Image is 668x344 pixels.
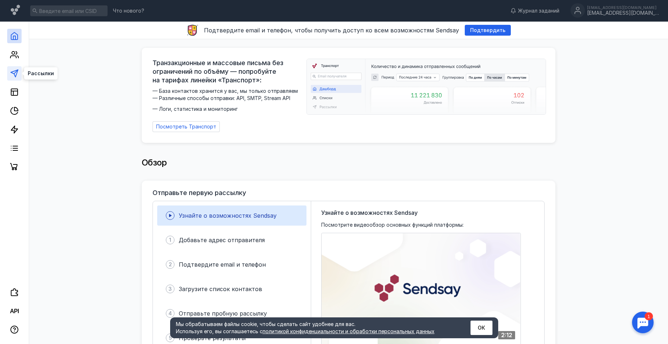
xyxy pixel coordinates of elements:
[179,236,265,244] span: Добавьте адрес отправителя
[28,71,54,76] span: Рассылки
[204,27,459,34] span: Подтвердите email и телефон, чтобы получить доступ ко всем возможностям Sendsay
[153,59,302,85] span: Транзакционные и массовые письма без ограничений по объёму — попробуйте на тарифах линейки «Транс...
[498,331,515,339] div: 2:12
[465,25,511,36] button: Подтвердить
[179,310,267,317] span: Отправьте пробную рассылку
[16,4,24,12] div: 1
[179,285,262,293] span: Загрузите список контактов
[168,310,172,317] span: 4
[142,157,167,168] span: Обзор
[263,328,435,334] a: политикой конфиденциальности и обработки персональных данных
[169,261,172,268] span: 2
[179,212,277,219] span: Узнайте о возможностях Sendsay
[179,261,266,268] span: Подтвердите email и телефон
[169,236,171,244] span: 1
[321,221,464,228] span: Посмотрите видеообзор основных функций платформы:
[153,189,246,196] h3: Отправьте первую рассылку
[471,321,492,335] button: ОК
[113,8,144,13] span: Что нового?
[153,121,220,132] a: Посмотреть Транспорт
[587,10,659,16] div: [EMAIL_ADDRESS][DOMAIN_NAME]
[30,5,108,16] input: Введите email или CSID
[321,208,418,217] span: Узнайте о возможностях Sendsay
[169,334,172,341] span: 5
[587,5,659,10] div: [EMAIL_ADDRESS][DOMAIN_NAME]
[507,7,563,14] a: Журнал заданий
[156,124,216,130] span: Посмотреть Транспорт
[176,321,453,335] div: Мы обрабатываем файлы cookie, чтобы сделать сайт удобнее для вас. Используя его, вы соглашаетесь c
[153,87,302,113] span: — База контактов хранится у вас, мы только отправляем — Различные способы отправки: API, SMTP, St...
[307,59,546,114] img: dashboard-transport-banner
[518,7,559,14] span: Журнал заданий
[168,285,172,293] span: 3
[109,8,148,13] a: Что нового?
[470,27,505,33] span: Подтвердить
